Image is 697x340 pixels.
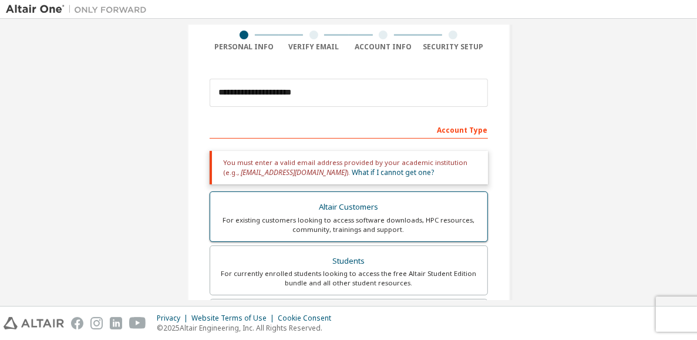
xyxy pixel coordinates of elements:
div: Verify Email [279,42,349,52]
div: Students [217,253,480,270]
img: facebook.svg [71,317,83,329]
p: © 2025 Altair Engineering, Inc. All Rights Reserved. [157,323,338,333]
div: Website Terms of Use [191,314,278,323]
div: Security Setup [418,42,488,52]
div: You must enter a valid email address provided by your academic institution (e.g., ). [210,151,488,184]
div: Cookie Consent [278,314,338,323]
div: For currently enrolled students looking to access the free Altair Student Edition bundle and all ... [217,269,480,288]
img: linkedin.svg [110,317,122,329]
img: instagram.svg [90,317,103,329]
span: [EMAIL_ADDRESS][DOMAIN_NAME] [241,167,347,177]
div: Personal Info [210,42,280,52]
div: Altair Customers [217,199,480,216]
img: youtube.svg [129,317,146,329]
a: What if I cannot get one? [352,167,435,177]
img: altair_logo.svg [4,317,64,329]
div: Privacy [157,314,191,323]
img: Altair One [6,4,153,15]
div: Account Type [210,120,488,139]
div: For existing customers looking to access software downloads, HPC resources, community, trainings ... [217,216,480,234]
div: Account Info [349,42,419,52]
